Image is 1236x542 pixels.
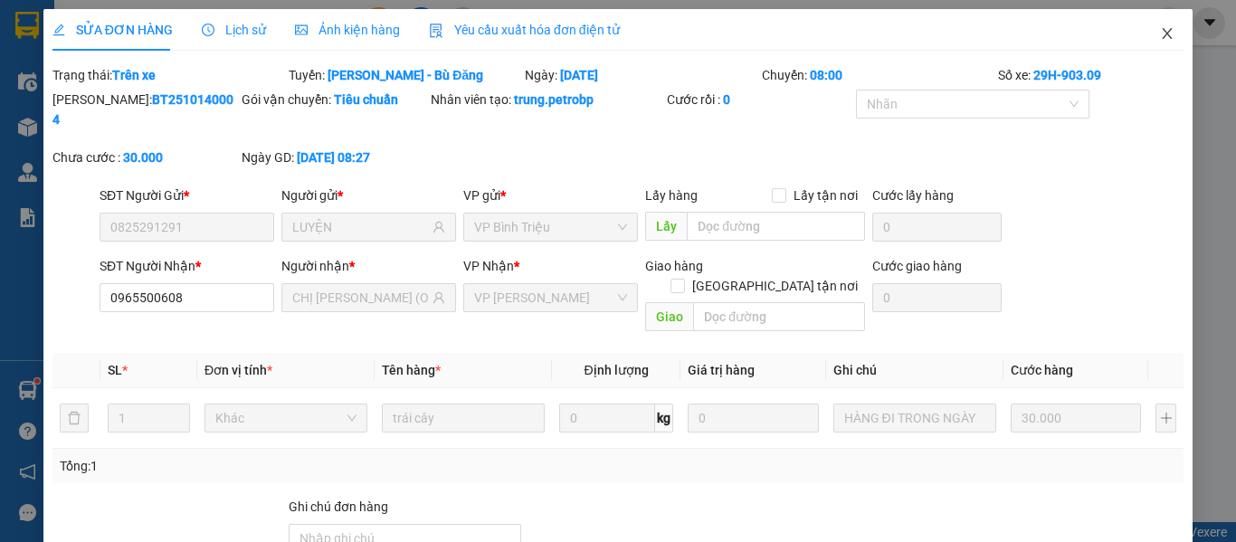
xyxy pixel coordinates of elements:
[1160,26,1174,41] span: close
[1142,9,1193,60] button: Close
[202,23,266,37] span: Lịch sử
[60,404,89,433] button: delete
[474,214,627,241] span: VP Bình Triệu
[202,24,214,36] span: clock-circle
[51,65,287,85] div: Trạng thái:
[295,24,308,36] span: picture
[514,92,594,107] b: trung.petrobp
[382,404,545,433] input: VD: Bàn, Ghế
[1033,68,1101,82] b: 29H-903.09
[996,65,1185,85] div: Số xe:
[688,363,755,377] span: Giá trị hàng
[645,188,698,203] span: Lấy hàng
[292,217,429,237] input: Tên người gửi
[667,90,852,109] div: Cước rồi :
[112,68,156,82] b: Trên xe
[429,23,620,37] span: Yêu cầu xuất hóa đơn điện tử
[433,291,445,304] span: user
[833,404,996,433] input: Ghi Chú
[655,404,673,433] span: kg
[52,24,65,36] span: edit
[52,147,238,167] div: Chưa cước :
[215,404,357,432] span: Khác
[281,256,456,276] div: Người nhận
[872,259,962,273] label: Cước giao hàng
[295,23,400,37] span: Ảnh kiện hàng
[52,90,238,129] div: [PERSON_NAME]:
[687,212,865,241] input: Dọc đường
[463,185,638,205] div: VP gửi
[523,65,759,85] div: Ngày:
[431,90,663,109] div: Nhân viên tạo:
[645,212,687,241] span: Lấy
[1011,404,1141,433] input: 0
[872,188,954,203] label: Cước lấy hàng
[328,68,483,82] b: [PERSON_NAME] - Bù Đăng
[463,259,514,273] span: VP Nhận
[1155,404,1176,433] button: plus
[287,65,523,85] div: Tuyến:
[872,283,1002,312] input: Cước giao hàng
[693,302,865,331] input: Dọc đường
[685,276,865,296] span: [GEOGRAPHIC_DATA] tận nơi
[645,259,703,273] span: Giao hàng
[560,68,598,82] b: [DATE]
[433,221,445,233] span: user
[242,90,427,109] div: Gói vận chuyển:
[645,302,693,331] span: Giao
[242,147,427,167] div: Ngày GD:
[688,404,818,433] input: 0
[382,363,441,377] span: Tên hàng
[474,284,627,311] span: VP Minh Hưng
[60,456,479,476] div: Tổng: 1
[429,24,443,38] img: icon
[123,150,163,165] b: 30.000
[723,92,730,107] b: 0
[100,185,274,205] div: SĐT Người Gửi
[281,185,456,205] div: Người gửi
[584,363,648,377] span: Định lượng
[810,68,842,82] b: 08:00
[334,92,398,107] b: Tiêu chuẩn
[786,185,865,205] span: Lấy tận nơi
[297,150,370,165] b: [DATE] 08:27
[872,213,1002,242] input: Cước lấy hàng
[292,288,429,308] input: Tên người nhận
[100,256,274,276] div: SĐT Người Nhận
[108,363,122,377] span: SL
[1011,363,1073,377] span: Cước hàng
[204,363,272,377] span: Đơn vị tính
[52,23,173,37] span: SỬA ĐƠN HÀNG
[826,353,1003,388] th: Ghi chú
[760,65,996,85] div: Chuyến:
[289,499,388,514] label: Ghi chú đơn hàng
